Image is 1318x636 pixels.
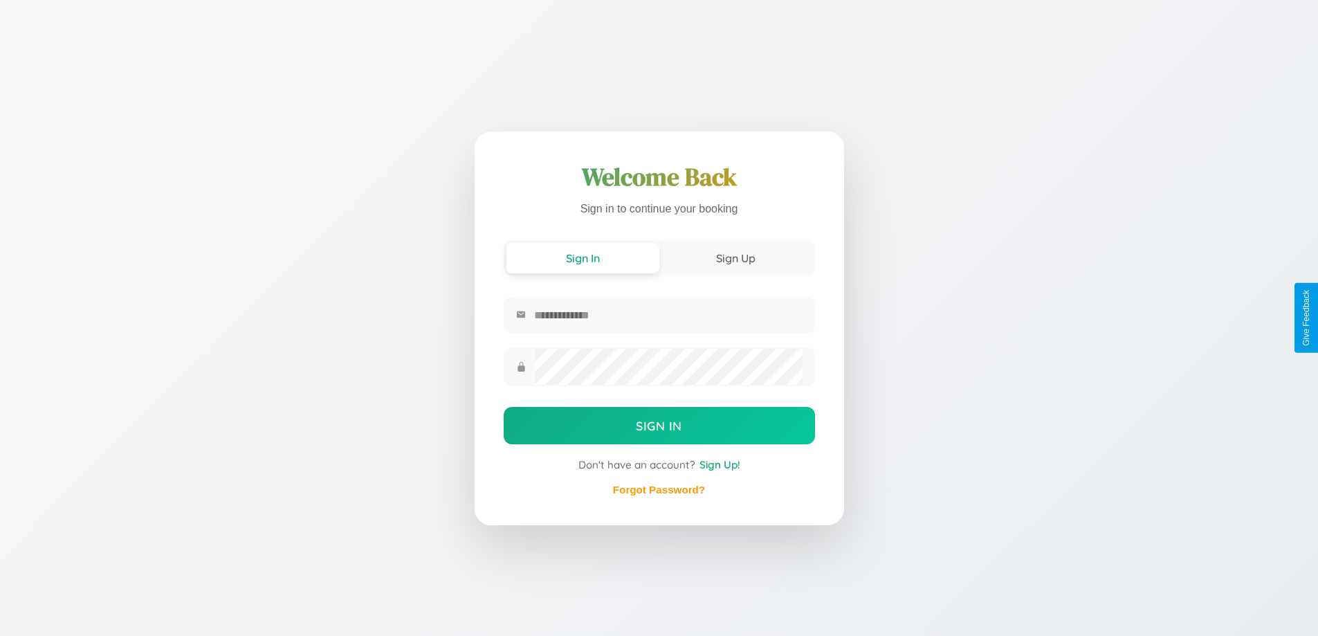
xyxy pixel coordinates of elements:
span: Sign Up! [699,458,740,471]
div: Don't have an account? [504,458,815,471]
button: Sign In [506,243,659,273]
div: Give Feedback [1301,290,1311,346]
p: Sign in to continue your booking [504,199,815,219]
button: Sign Up [659,243,812,273]
h1: Welcome Back [504,161,815,194]
button: Sign In [504,407,815,444]
a: Forgot Password? [613,484,705,496]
